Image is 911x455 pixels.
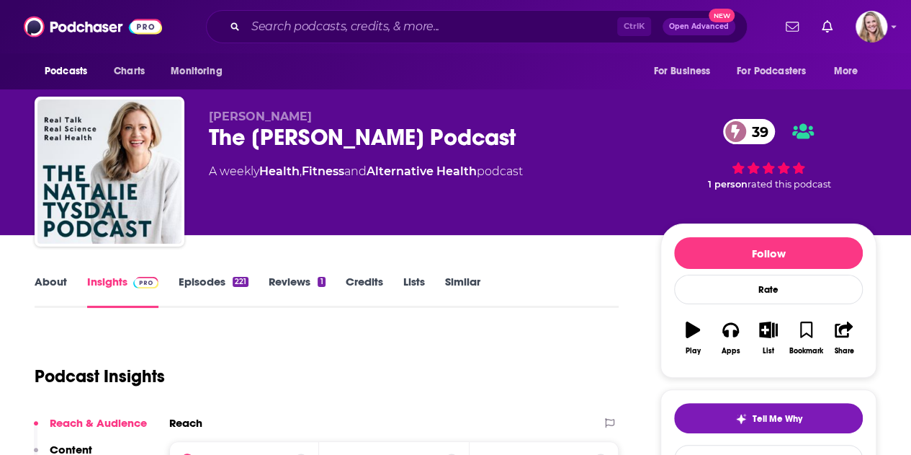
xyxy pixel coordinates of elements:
p: Reach & Audience [50,416,147,430]
button: Bookmark [787,312,825,364]
span: Podcasts [45,61,87,81]
button: Show profile menu [856,11,887,43]
img: tell me why sparkle [735,413,747,425]
img: Podchaser - Follow, Share and Rate Podcasts [24,13,162,40]
a: Alternative Health [367,164,477,178]
span: and [344,164,367,178]
button: open menu [161,58,241,85]
span: Charts [114,61,145,81]
a: Reviews1 [269,275,325,308]
h1: Podcast Insights [35,366,165,387]
span: For Business [653,61,710,81]
img: Podchaser Pro [133,277,158,288]
button: Follow [674,237,863,269]
img: The Natalie Tysdal Podcast [37,100,181,244]
button: List [750,312,787,364]
span: , [300,164,302,178]
button: open menu [824,58,876,85]
div: 221 [233,277,248,287]
div: 1 [318,277,325,287]
button: Apps [712,312,749,364]
h2: Reach [169,416,202,430]
a: Show notifications dropdown [816,14,838,39]
div: List [763,347,774,355]
input: Search podcasts, credits, & more... [246,15,617,38]
button: Reach & Audience [34,416,147,443]
div: Search podcasts, credits, & more... [206,10,748,43]
a: Lists [403,275,425,308]
button: open menu [727,58,827,85]
span: 1 person [708,179,748,190]
div: A weekly podcast [209,163,523,180]
span: New [709,9,735,22]
a: Similar [445,275,480,308]
div: Apps [722,347,740,355]
span: 39 [737,119,776,144]
button: open menu [35,58,106,85]
a: Fitness [302,164,344,178]
span: For Podcasters [737,61,806,81]
a: InsightsPodchaser Pro [87,275,158,308]
a: Episodes221 [179,275,248,308]
span: Logged in as KirstinPitchPR [856,11,887,43]
button: Share [825,312,863,364]
span: rated this podcast [748,179,831,190]
span: More [834,61,858,81]
a: 39 [723,119,776,144]
a: Show notifications dropdown [780,14,804,39]
button: open menu [643,58,728,85]
button: Open AdvancedNew [663,18,735,35]
a: Health [259,164,300,178]
a: Charts [104,58,153,85]
button: tell me why sparkleTell Me Why [674,403,863,433]
div: Bookmark [789,347,823,355]
div: 39 1 personrated this podcast [660,110,876,199]
div: Play [686,347,701,355]
a: About [35,275,67,308]
a: Credits [346,275,383,308]
span: [PERSON_NAME] [209,110,312,123]
span: Open Advanced [669,23,729,30]
span: Ctrl K [617,17,651,36]
img: User Profile [856,11,887,43]
div: Share [834,347,853,355]
div: Rate [674,275,863,304]
span: Tell Me Why [753,413,802,425]
button: Play [674,312,712,364]
span: Monitoring [171,61,222,81]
